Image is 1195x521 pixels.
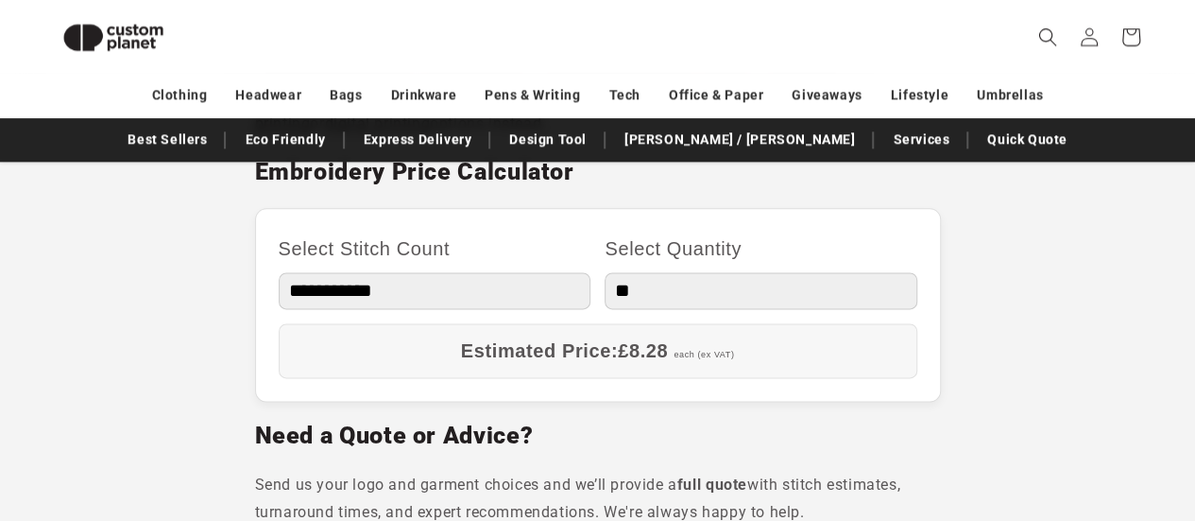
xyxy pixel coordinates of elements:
a: Drinkware [391,78,456,112]
a: Express Delivery [354,123,482,156]
a: Quick Quote [978,123,1077,156]
a: Umbrellas [977,78,1043,112]
a: Tech [608,78,640,112]
a: Lifestyle [891,78,948,112]
a: [PERSON_NAME] / [PERSON_NAME] [615,123,864,156]
span: each (ex VAT) [674,350,734,359]
a: Eco Friendly [235,123,334,156]
a: Best Sellers [118,123,216,156]
a: Design Tool [500,123,596,156]
h2: Embroidery Price Calculator [255,157,941,187]
a: Bags [330,78,362,112]
div: Estimated Price: [279,323,917,378]
a: Giveaways [792,78,862,112]
label: Select Quantity [605,232,917,266]
a: Headwear [235,78,301,112]
a: Office & Paper [669,78,763,112]
iframe: Chat Widget [879,317,1195,521]
h2: Need a Quote or Advice? [255,421,941,451]
summary: Search [1027,16,1068,58]
strong: full quote [677,476,747,494]
a: Clothing [152,78,208,112]
label: Select Stitch Count [279,232,591,266]
a: Services [883,123,959,156]
img: Custom Planet [47,8,179,67]
a: Pens & Writing [485,78,580,112]
span: £8.28 [618,340,668,361]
